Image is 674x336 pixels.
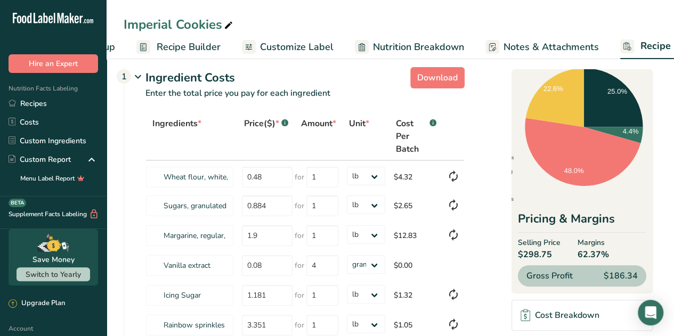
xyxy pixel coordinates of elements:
span: Amount [301,117,336,130]
button: Hire an Expert [9,54,98,73]
div: Custom Report [9,154,71,165]
span: for [295,171,304,183]
span: Gross Profit [526,269,573,282]
div: BETA [9,199,26,207]
td: $12.83 [389,220,443,250]
div: Price($) [244,117,288,130]
div: Upgrade Plan [9,298,65,309]
td: $0.00 [389,250,443,280]
span: Unit [349,117,369,130]
span: for [295,260,304,271]
span: Cost Per Batch [396,117,427,155]
span: Selling Price [518,237,561,248]
span: for [295,230,304,241]
span: Recipe Builder [157,40,221,54]
span: $298.75 [518,248,561,261]
span: Notes & Attachments [504,40,599,54]
div: 1 [117,69,131,84]
div: Imperial Cookies [124,15,235,34]
button: Switch to Yearly [17,267,90,281]
span: Margins [578,237,609,248]
span: $186.34 [604,269,638,282]
td: $4.32 [389,161,443,191]
span: Ingredients [482,155,514,160]
div: Open Intercom Messenger [638,300,663,325]
span: Nutrition Breakdown [373,40,464,54]
p: Enter the total price you pay for each ingredient [124,87,465,112]
span: Ingredients [152,117,201,130]
span: Switch to Yearly [26,269,81,280]
span: for [295,290,304,301]
a: Notes & Attachments [485,35,599,59]
a: Cost Breakdown [511,300,653,331]
a: Recipe Builder [136,35,221,59]
td: $2.65 [389,191,443,220]
span: for [295,319,304,331]
button: Download [410,67,465,88]
span: Customize Label [260,40,334,54]
div: Pricing & Margins [518,210,646,233]
td: $1.32 [389,280,443,310]
div: Ingredient Costs [145,69,465,87]
span: for [295,200,304,211]
a: Nutrition Breakdown [355,35,464,59]
a: Customize Label [242,35,334,59]
div: Save Money [33,254,75,265]
div: Cost Breakdown [521,309,599,322]
span: 62.37% [578,248,609,261]
span: Download [417,71,458,84]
